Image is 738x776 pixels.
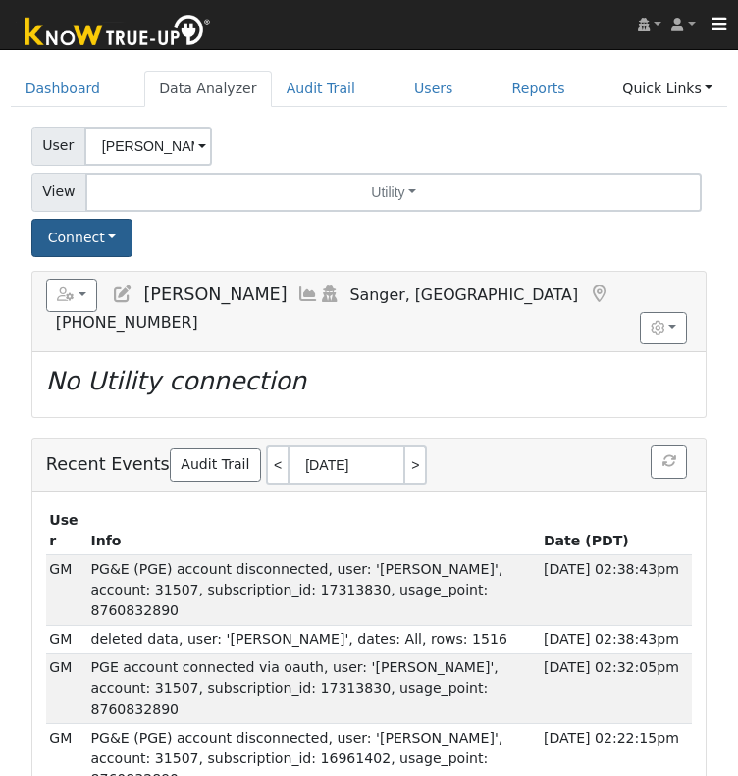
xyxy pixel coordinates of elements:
th: Info [87,506,540,555]
a: Reports [498,71,580,107]
button: Refresh [651,445,687,479]
button: Toggle navigation [701,11,738,38]
a: Multi-Series Graph [297,285,319,304]
img: Know True-Up [15,11,221,55]
td: [DATE] 02:38:43pm [540,555,692,625]
span: [PERSON_NAME] [143,285,287,304]
span: Sanger, [GEOGRAPHIC_DATA] [350,285,579,304]
th: Date (PDT) [540,506,692,555]
td: Garrett Mason [46,625,87,653]
td: PGE account connected via oauth, user: '[PERSON_NAME]', account: 31507, subscription_id: 17313830... [87,653,540,723]
a: Dashboard [11,71,116,107]
a: Login As (last 09/22/2025 2:22:43 PM) [319,285,341,304]
td: Garrett Mason [46,555,87,625]
a: Users [399,71,468,107]
th: User [46,506,87,555]
td: Garrett Mason [46,653,87,723]
a: Quick Links [607,71,727,107]
button: Utility [85,173,702,212]
td: [DATE] 02:32:05pm [540,653,692,723]
a: Audit Trail [272,71,370,107]
td: deleted data, user: '[PERSON_NAME]', dates: All, rows: 1516 [87,625,540,653]
span: User [31,127,85,166]
h5: Recent Events [46,445,693,485]
button: Connect [31,219,133,257]
a: < [266,445,288,485]
a: Data Analyzer [144,71,272,107]
a: > [405,445,427,485]
span: [PHONE_NUMBER] [56,313,198,332]
span: View [31,173,87,212]
a: Edit User (31181) [112,285,133,304]
input: Select a User [84,127,212,166]
a: Map [588,285,609,304]
i: No Utility connection [46,366,306,395]
a: Audit Trail [170,448,261,482]
td: PG&E (PGE) account disconnected, user: '[PERSON_NAME]', account: 31507, subscription_id: 17313830... [87,555,540,625]
td: [DATE] 02:38:43pm [540,625,692,653]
